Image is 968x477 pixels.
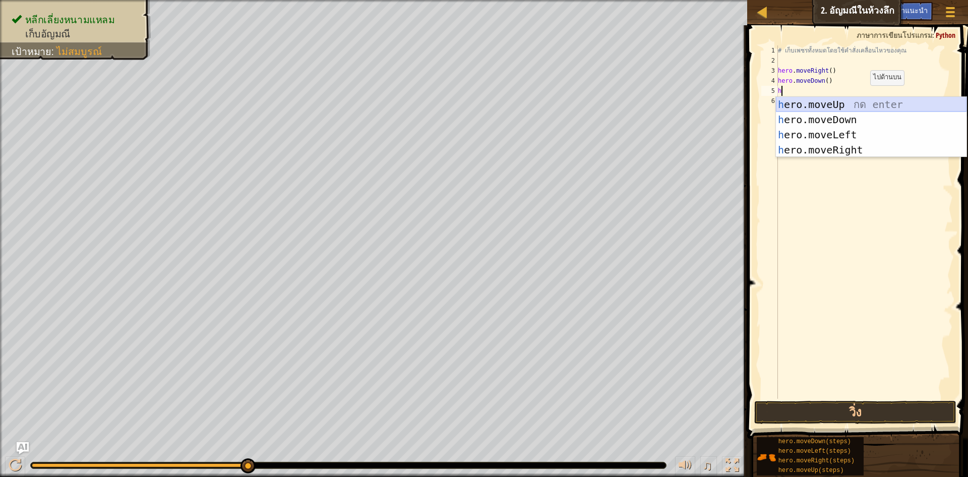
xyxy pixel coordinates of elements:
[754,401,956,424] button: วิ่ง
[938,2,963,26] button: แสดงเมนูเกมส์
[5,456,25,477] button: Ctrl + P: Play
[873,74,901,81] code: ไปด้านบน
[25,14,115,25] span: หลีกเลี่ยงหนามแหลม
[778,448,851,455] span: hero.moveLeft(steps)
[936,30,955,40] span: Python
[702,458,712,473] span: ♫
[864,2,891,21] button: Ask AI
[778,467,844,474] span: hero.moveUp(steps)
[761,66,778,76] div: 3
[778,438,851,445] span: hero.moveDown(steps)
[761,86,778,96] div: 5
[896,6,928,15] span: คำแนะนำ
[761,45,778,56] div: 1
[932,30,936,40] span: :
[778,457,855,464] span: hero.moveRight(steps)
[25,28,71,39] span: เก็บอัญมณี
[757,448,776,467] img: portrait.png
[17,442,29,454] button: Ask AI
[56,46,102,57] span: ไม่สมบูรณ์
[869,6,886,15] span: Ask AI
[51,46,57,57] span: :
[12,27,140,41] li: เก็บอัญมณี
[12,13,140,27] li: หลีกเลี่ยงหนามแหลม
[761,76,778,86] div: 4
[722,456,742,477] button: สลับเป็นเต็มจอ
[761,56,778,66] div: 2
[857,30,932,40] span: ภาษาการเขียนโปรแกรม
[700,456,717,477] button: ♫
[12,46,51,57] span: เป้าหมาย
[675,456,695,477] button: ปรับระดับเสียง
[761,96,778,106] div: 6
